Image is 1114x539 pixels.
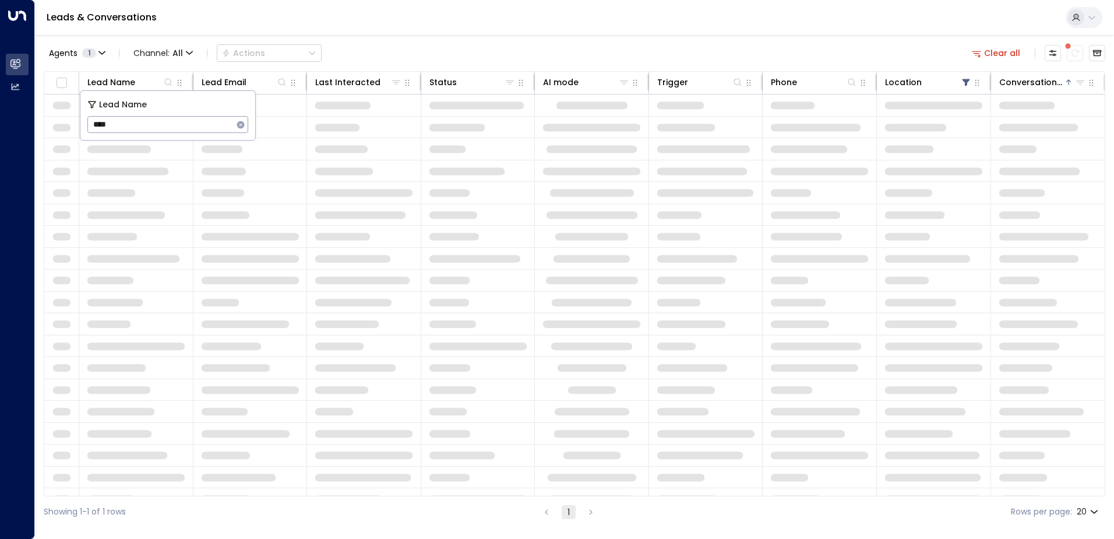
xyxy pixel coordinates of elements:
[885,75,972,89] div: Location
[543,75,579,89] div: AI mode
[129,45,198,61] button: Channel:All
[999,75,1064,89] div: Conversation Type
[87,75,174,89] div: Lead Name
[44,45,110,61] button: Agents1
[885,75,922,89] div: Location
[657,75,688,89] div: Trigger
[87,75,135,89] div: Lead Name
[1077,503,1101,520] div: 20
[967,45,1025,61] button: Clear all
[44,506,126,518] div: Showing 1-1 of 1 rows
[429,75,516,89] div: Status
[429,75,457,89] div: Status
[172,48,183,58] span: All
[539,505,598,519] nav: pagination navigation
[771,75,858,89] div: Phone
[543,75,630,89] div: AI mode
[217,44,322,62] div: Button group with a nested menu
[1045,45,1061,61] button: Customize
[1089,45,1105,61] button: Archived Leads
[315,75,402,89] div: Last Interacted
[217,44,322,62] button: Actions
[49,49,77,57] span: Agents
[562,505,576,519] button: page 1
[315,75,380,89] div: Last Interacted
[202,75,288,89] div: Lead Email
[1067,45,1083,61] span: There are new threads available. Refresh the grid to view the latest updates.
[771,75,797,89] div: Phone
[202,75,246,89] div: Lead Email
[82,48,96,58] span: 1
[129,45,198,61] span: Channel:
[47,10,157,24] a: Leads & Conversations
[222,48,265,58] div: Actions
[657,75,744,89] div: Trigger
[1011,506,1072,518] label: Rows per page:
[999,75,1087,89] div: Conversation Type
[99,98,147,111] span: Lead Name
